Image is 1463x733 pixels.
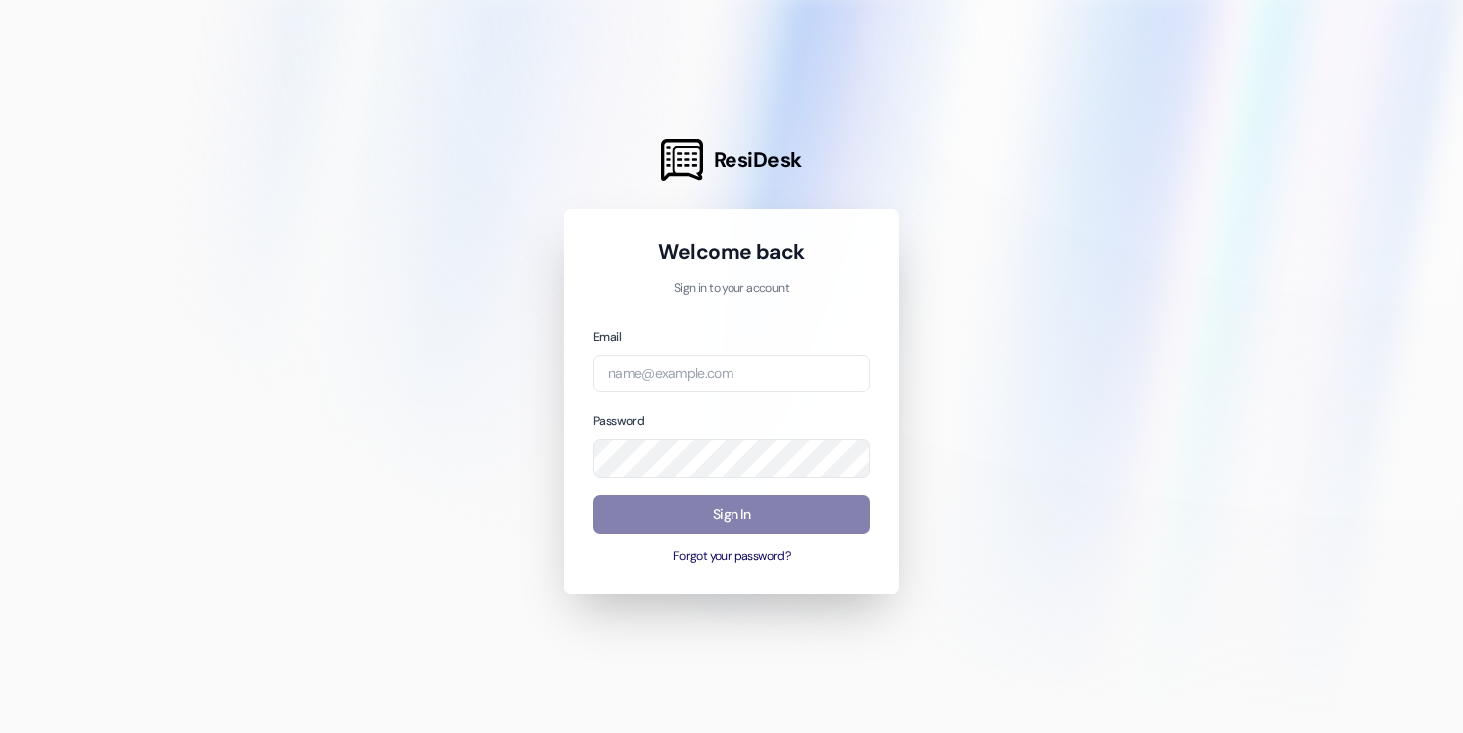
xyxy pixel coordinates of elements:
label: Password [593,413,644,429]
input: name@example.com [593,355,870,393]
h1: Welcome back [593,238,870,266]
p: Sign in to your account [593,280,870,298]
span: ResiDesk [714,146,802,174]
button: Sign In [593,495,870,534]
img: ResiDesk Logo [661,139,703,181]
button: Forgot your password? [593,548,870,566]
label: Email [593,329,621,345]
